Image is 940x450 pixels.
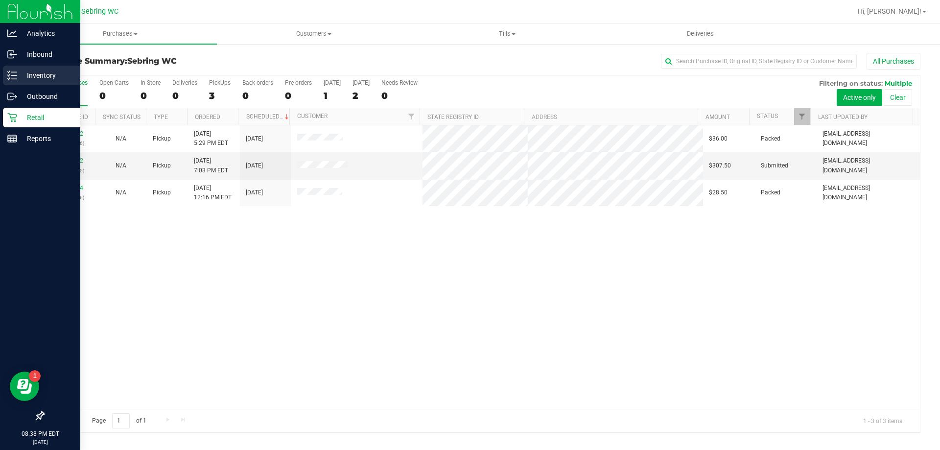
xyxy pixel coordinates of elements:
[116,188,126,197] button: N/A
[709,188,728,197] span: $28.50
[4,438,76,446] p: [DATE]
[761,188,780,197] span: Packed
[794,108,810,125] a: Filter
[217,29,410,38] span: Customers
[116,161,126,170] button: N/A
[127,56,177,66] span: Sebring WC
[17,133,76,144] p: Reports
[194,129,228,148] span: [DATE] 5:29 PM EDT
[7,92,17,101] inline-svg: Outbound
[172,90,197,101] div: 0
[246,113,291,120] a: Scheduled
[17,70,76,81] p: Inventory
[297,113,328,119] a: Customer
[217,24,410,44] a: Customers
[17,27,76,39] p: Analytics
[524,108,698,125] th: Address
[153,134,171,143] span: Pickup
[194,184,232,202] span: [DATE] 12:16 PM EDT
[17,48,76,60] p: Inbound
[837,89,882,106] button: Active only
[209,79,231,86] div: PickUps
[242,79,273,86] div: Back-orders
[194,156,228,175] span: [DATE] 7:03 PM EDT
[822,184,914,202] span: [EMAIL_ADDRESS][DOMAIN_NAME]
[56,185,83,191] a: 11828234
[7,113,17,122] inline-svg: Retail
[10,372,39,401] iframe: Resource center
[81,7,118,16] span: Sebring WC
[705,114,730,120] a: Amount
[285,79,312,86] div: Pre-orders
[709,134,728,143] span: $36.00
[381,79,418,86] div: Needs Review
[246,134,263,143] span: [DATE]
[352,79,370,86] div: [DATE]
[7,71,17,80] inline-svg: Inventory
[819,79,883,87] span: Filtering on status:
[818,114,868,120] a: Last Updated By
[7,49,17,59] inline-svg: Inbound
[99,79,129,86] div: Open Carts
[855,413,910,428] span: 1 - 3 of 3 items
[324,79,341,86] div: [DATE]
[427,114,479,120] a: State Registry ID
[195,114,220,120] a: Ordered
[116,162,126,169] span: Not Applicable
[761,134,780,143] span: Packed
[153,161,171,170] span: Pickup
[29,370,41,382] iframe: Resource center unread badge
[822,129,914,148] span: [EMAIL_ADDRESS][DOMAIN_NAME]
[84,413,154,428] span: Page of 1
[141,90,161,101] div: 0
[884,89,912,106] button: Clear
[4,429,76,438] p: 08:38 PM EDT
[17,91,76,102] p: Outbound
[7,28,17,38] inline-svg: Analytics
[7,134,17,143] inline-svg: Reports
[246,161,263,170] span: [DATE]
[410,24,604,44] a: Tills
[112,413,130,428] input: 1
[757,113,778,119] a: Status
[209,90,231,101] div: 3
[17,112,76,123] p: Retail
[381,90,418,101] div: 0
[141,79,161,86] div: In Store
[153,188,171,197] span: Pickup
[116,134,126,143] button: N/A
[56,130,83,137] a: 11830762
[285,90,312,101] div: 0
[403,108,420,125] a: Filter
[116,135,126,142] span: Not Applicable
[352,90,370,101] div: 2
[867,53,920,70] button: All Purchases
[43,57,335,66] h3: Purchase Summary:
[411,29,603,38] span: Tills
[56,157,83,164] a: 11831792
[242,90,273,101] div: 0
[246,188,263,197] span: [DATE]
[885,79,912,87] span: Multiple
[23,24,217,44] a: Purchases
[103,114,141,120] a: Sync Status
[822,156,914,175] span: [EMAIL_ADDRESS][DOMAIN_NAME]
[23,29,217,38] span: Purchases
[154,114,168,120] a: Type
[661,54,857,69] input: Search Purchase ID, Original ID, State Registry ID or Customer Name...
[172,79,197,86] div: Deliveries
[674,29,727,38] span: Deliveries
[761,161,788,170] span: Submitted
[858,7,921,15] span: Hi, [PERSON_NAME]!
[116,189,126,196] span: Not Applicable
[99,90,129,101] div: 0
[709,161,731,170] span: $307.50
[324,90,341,101] div: 1
[604,24,797,44] a: Deliveries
